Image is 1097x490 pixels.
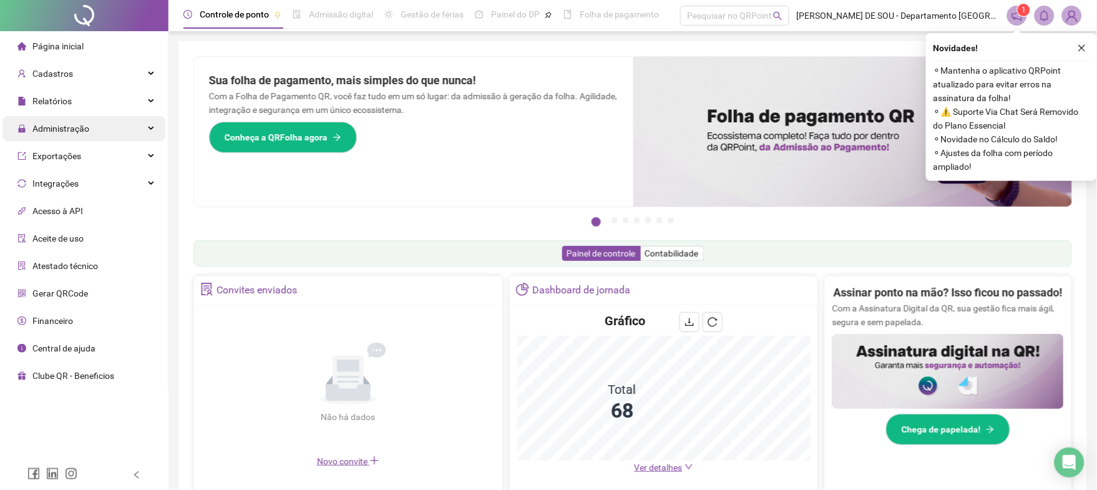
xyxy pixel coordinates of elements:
[17,262,26,270] span: solution
[17,97,26,105] span: file
[1063,6,1081,25] img: 37618
[1055,448,1085,478] div: Open Intercom Messenger
[17,207,26,215] span: api
[32,69,73,79] span: Cadastros
[886,414,1010,445] button: Chega de papelada!
[685,463,693,471] span: down
[612,217,618,223] button: 2
[293,10,301,19] span: file-done
[708,317,718,327] span: reload
[369,456,379,466] span: plus
[545,11,552,19] span: pushpin
[1012,10,1023,21] span: notification
[333,133,341,142] span: arrow-right
[832,301,1064,329] p: Com a Assinatura Digital da QR, sua gestão fica mais ágil, segura e sem papelada.
[934,146,1090,174] span: ⚬ Ajustes da folha com período ampliado!
[633,57,1073,207] img: banner%2F8d14a306-6205-4263-8e5b-06e9a85ad873.png
[17,234,26,243] span: audit
[132,471,141,479] span: left
[623,217,629,223] button: 3
[592,217,601,227] button: 1
[32,371,114,381] span: Clube QR - Beneficios
[516,283,529,296] span: pie-chart
[1039,10,1050,21] span: bell
[32,261,98,271] span: Atestado técnico
[17,316,26,325] span: dollar
[567,248,636,258] span: Painel de controle
[668,217,674,223] button: 7
[209,72,618,89] h2: Sua folha de pagamento, mais simples do que nunca!
[274,11,281,19] span: pushpin
[17,69,26,78] span: user-add
[580,9,660,19] span: Folha de pagamento
[225,130,328,144] span: Conheça a QRFolha agora
[986,425,995,434] span: arrow-right
[17,289,26,298] span: qrcode
[17,344,26,353] span: info-circle
[605,312,645,330] h4: Gráfico
[475,10,484,19] span: dashboard
[317,456,379,466] span: Novo convite
[46,468,59,480] span: linkedin
[17,179,26,188] span: sync
[902,423,981,436] span: Chega de papelada!
[797,9,1000,22] span: [PERSON_NAME] DE SOU - Departamento [GEOGRAPHIC_DATA]
[17,124,26,133] span: lock
[832,334,1064,409] img: banner%2F02c71560-61a6-44d4-94b9-c8ab97240462.png
[656,217,663,223] button: 6
[634,217,640,223] button: 4
[32,206,83,216] span: Acesso à API
[645,248,699,258] span: Contabilidade
[934,64,1090,105] span: ⚬ Mantenha o aplicativo QRPoint atualizado para evitar erros na assinatura da folha!
[291,410,406,424] div: Não há dados
[934,41,978,55] span: Novidades !
[32,124,89,134] span: Administração
[1022,6,1026,14] span: 1
[17,371,26,380] span: gift
[934,105,1090,132] span: ⚬ ⚠️ Suporte Via Chat Será Removido do Plano Essencial
[491,9,540,19] span: Painel do DP
[27,468,40,480] span: facebook
[183,10,192,19] span: clock-circle
[384,10,393,19] span: sun
[209,122,357,153] button: Conheça a QRFolha agora
[32,316,73,326] span: Financeiro
[32,96,72,106] span: Relatórios
[773,11,783,21] span: search
[209,89,618,117] p: Com a Folha de Pagamento QR, você faz tudo em um só lugar: da admissão à geração da folha. Agilid...
[32,233,84,243] span: Aceite de uso
[635,463,693,473] a: Ver detalhes down
[563,10,572,19] span: book
[685,317,695,327] span: download
[217,280,297,301] div: Convites enviados
[645,217,651,223] button: 5
[532,280,630,301] div: Dashboard de jornada
[65,468,77,480] span: instagram
[1078,44,1086,52] span: close
[32,151,81,161] span: Exportações
[32,41,84,51] span: Página inicial
[1018,4,1030,16] sup: 1
[17,42,26,51] span: home
[200,283,213,296] span: solution
[200,9,269,19] span: Controle de ponto
[32,288,88,298] span: Gerar QRCode
[309,9,373,19] span: Admissão digital
[834,284,1063,301] h2: Assinar ponto na mão? Isso ficou no passado!
[401,9,464,19] span: Gestão de férias
[635,463,683,473] span: Ver detalhes
[32,179,79,189] span: Integrações
[934,132,1090,146] span: ⚬ Novidade no Cálculo do Saldo!
[32,343,95,353] span: Central de ajuda
[17,152,26,160] span: export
